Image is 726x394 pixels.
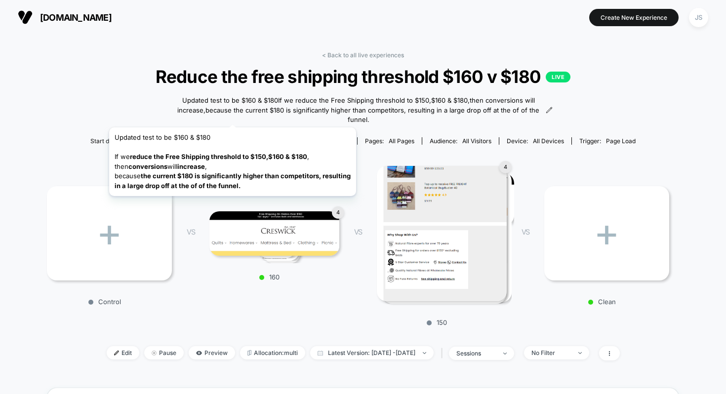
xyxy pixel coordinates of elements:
p: 150 [372,318,502,326]
span: All Visitors [462,137,491,145]
p: Clean [539,298,664,306]
span: VS [354,228,362,236]
span: Latest Version: [DATE] - [DATE] [310,346,434,359]
button: JS [686,7,711,28]
img: end [423,352,426,354]
span: Pause [144,346,184,359]
span: Reduce the free shipping threshold $160 v $180 [79,66,647,87]
span: Edit [107,346,139,359]
span: Device: [499,137,571,145]
div: 4 [499,161,512,173]
img: rebalance [247,350,251,355]
span: VS [187,228,195,236]
a: < Back to all live experiences [322,51,404,59]
img: end [152,351,157,355]
span: [DOMAIN_NAME] [40,12,112,23]
img: calendar [318,351,323,355]
p: LIVE [546,72,570,82]
span: VS [522,228,529,236]
img: end [503,353,507,355]
span: Allocation: multi [240,346,305,359]
div: 4 [332,206,344,219]
span: Start date: [DATE] (Last edit [DATE] by [PERSON_NAME][EMAIL_ADDRESS][DOMAIN_NAME]) [90,137,348,145]
span: all pages [389,137,414,145]
img: edit [114,351,119,355]
span: all devices [533,137,564,145]
img: Visually logo [18,10,33,25]
span: Page Load [606,137,636,145]
span: | [439,346,449,360]
img: end [578,352,582,354]
img: 150 main [377,166,507,302]
div: + [544,186,669,280]
div: Pages: [365,137,414,145]
div: No Filter [531,349,571,356]
div: JS [689,8,708,27]
span: Preview [189,346,235,359]
p: Control [42,298,167,306]
div: Audience: [430,137,491,145]
button: Create New Experience [589,9,679,26]
img: 160 main [209,211,339,256]
div: sessions [456,350,496,357]
button: [DOMAIN_NAME] [15,9,115,25]
div: + [47,186,172,280]
p: 160 [204,273,334,281]
div: Trigger: [579,137,636,145]
span: Updated test to be $160 & $180If we reduce the Free Shipping threshold to $150,$160 & $180,then c... [173,96,543,125]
